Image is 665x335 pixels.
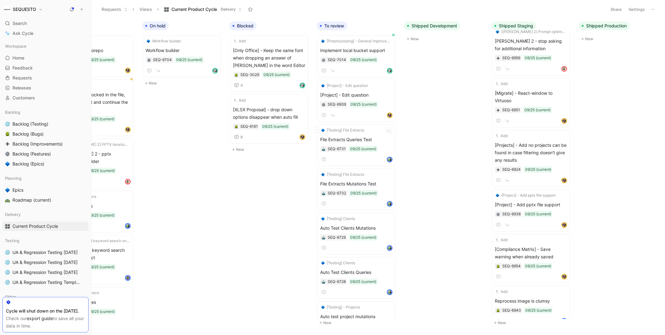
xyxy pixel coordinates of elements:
img: avatar [562,119,566,123]
button: New [491,319,574,327]
div: 09/25 (current) [350,234,376,241]
button: Share [608,5,624,14]
span: [Projects] - Add no projects can be found in case filtering doesn't give any results [495,141,567,164]
button: Views [137,5,155,14]
button: [Projects] - Add keyword search on files list project [58,238,131,244]
button: 🌐 [4,259,11,266]
div: SEQ-6729 [328,234,346,241]
a: [[PERSON_NAME] 2] PPTX iteration 2[PERSON_NAME] 2 - pptx presentation builder09/25 (current)avatar [55,139,133,188]
span: [Testing] Clients [327,216,355,222]
span: Auto Test Clients Mutations [320,224,393,232]
img: ⚙️ [147,58,151,62]
span: In case of cell blocked in the file, we should skip it and continue the auto fill [58,91,131,113]
span: Shipped Production [586,23,627,29]
button: Add [495,237,508,243]
span: Workspace [5,43,27,49]
a: 🌐UA & Regression Testing [DATE] [2,268,89,277]
div: 🤖 [321,280,326,284]
img: avatar [388,113,392,117]
a: 🌐UA & Regression Testing [DATE] [2,258,89,267]
img: ➕ [496,108,500,112]
img: ⚙️ [322,103,325,107]
a: 🌐UA & Regression Testing [DATE] [2,248,89,257]
a: 🔷[Preprocessing] - General improvementsImplement local bucket support09/25 (current)avatar [317,35,395,77]
img: avatar [388,157,392,162]
img: 🔷 [321,39,325,43]
span: Backlog (Testing) [12,121,48,127]
button: 🌐 [4,120,11,128]
button: Add [495,133,508,139]
div: 09/25 (current) [350,146,376,152]
span: Customers [12,95,35,101]
span: [Testing] File Extracts [327,127,364,133]
img: 🪲 [5,132,10,136]
a: In case of cell blocked in the file, we should skip it and continue the auto fill09/25 (current)a... [55,79,133,136]
div: Other [2,292,89,301]
button: 🔷[Testing] File Extracts [320,127,365,133]
a: Requests [2,73,89,83]
div: 09/25 (current) [525,307,552,313]
div: 09/25 (current) [525,166,551,173]
div: ⚙️ [496,212,500,216]
img: avatar [126,276,130,280]
a: [Testing] DocumentDocument Queries09/25 (current)avatar [55,287,133,329]
img: 🔷 [5,161,10,166]
button: New [317,319,399,327]
button: 🔷[Project] - Edit question [320,83,369,89]
a: Add[Projects] - Add no projects can be found in case filtering doesn't give any results09/25 (cur... [492,130,570,187]
img: 🤖 [322,280,325,284]
span: [Testing] File Extracts [327,171,364,178]
div: Backlog [2,108,89,117]
img: 🔷 [321,261,325,265]
span: Shipped Staging [499,23,533,29]
span: Implement local bucket support [320,47,393,54]
span: Auto Test Clients Queries [320,269,393,276]
div: SEQ-6732 [328,190,346,196]
div: Delivery🎛️Current Product Cycle [2,210,89,231]
img: 🔷 [321,217,325,221]
button: 🔷[Testing] - Projects [320,304,361,310]
div: SEQ-6161 [240,123,258,130]
button: 🤖 [321,235,326,240]
button: 🔷[Testing] File Extracts [320,171,365,178]
img: avatar [388,69,392,73]
div: ⚙️ [321,58,326,62]
img: 🔷 [5,188,10,193]
div: SEQ-6954 [502,263,521,269]
button: New [142,79,224,87]
span: Document Queries [58,299,131,306]
button: ⚙️ [321,102,326,107]
span: Requests [12,75,32,81]
button: New [579,35,661,43]
button: New [229,146,312,153]
button: New [55,319,137,327]
button: ➕ [496,167,500,172]
a: 🔷[Testing] File ExtractsFile Extracts Mutations Test09/25 (current)avatar [317,169,395,210]
div: Backlog🌐Backlog (Testing)🪲Backlog (Bugs)➕Backlog (Improvements)⚙️Backlog (Features)🔷Backlog (Epics) [2,108,89,169]
span: Shipped Development [412,23,457,29]
span: Backlog (Bugs) [12,131,44,137]
span: [[PERSON_NAME] 2] Prompt optimizations [501,29,566,35]
img: 🪲 [496,265,500,268]
span: UA & Regression Testing [DATE] [12,269,78,275]
span: File Extracts Mutations Test [320,180,393,188]
a: [Testing] SectionsSections Queries09/25 (current)avatar [55,191,133,232]
a: 🔷Backlog (Epics) [2,159,89,169]
span: Home [12,55,24,61]
a: 🔷[Testing] ClientsAuto Test Clients Queries09/25 (current)avatar [317,257,395,299]
button: 🔷 [4,160,11,168]
span: UA & Regression Testing [DATE] [12,249,78,256]
a: 🪲Backlog (Bugs) [2,129,89,139]
button: Shipped Development [404,22,460,30]
a: 🔷Epics [2,185,89,195]
button: 🌐 [4,249,11,256]
span: [PERSON_NAME] 2 - stop asking for additional information [495,37,567,52]
div: 09/25 (current) [89,168,115,174]
img: avatar [126,127,130,132]
img: avatar [562,319,566,323]
div: Search [2,19,89,28]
